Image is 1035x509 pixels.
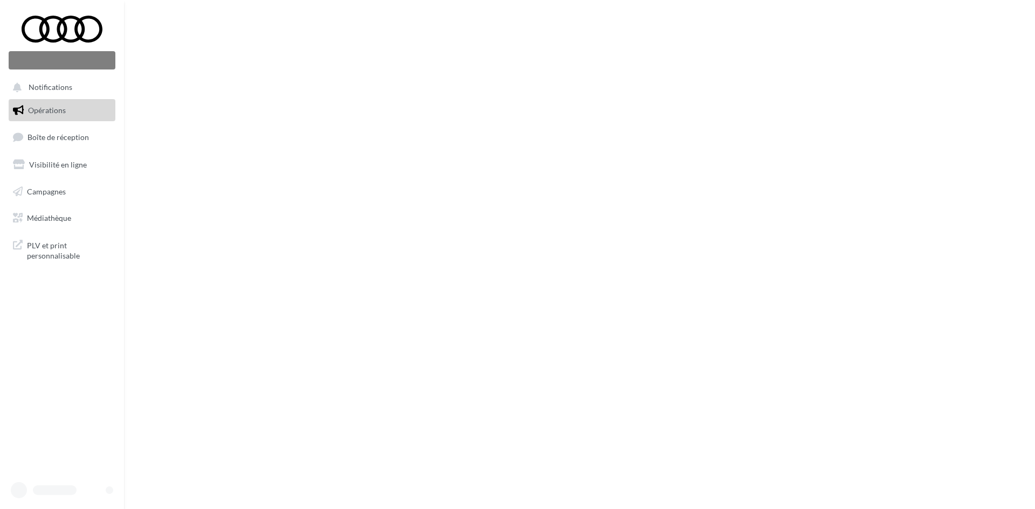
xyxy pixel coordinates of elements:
span: Visibilité en ligne [29,160,87,169]
a: Opérations [6,99,118,122]
span: Campagnes [27,186,66,196]
span: PLV et print personnalisable [27,238,111,261]
span: Boîte de réception [27,133,89,142]
a: Boîte de réception [6,125,118,149]
span: Notifications [29,83,72,92]
a: Campagnes [6,180,118,203]
a: PLV et print personnalisable [6,234,118,266]
span: Opérations [28,106,66,115]
div: Nouvelle campagne [9,51,115,69]
span: Médiathèque [27,213,71,222]
a: Médiathèque [6,207,118,229]
a: Visibilité en ligne [6,154,118,176]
